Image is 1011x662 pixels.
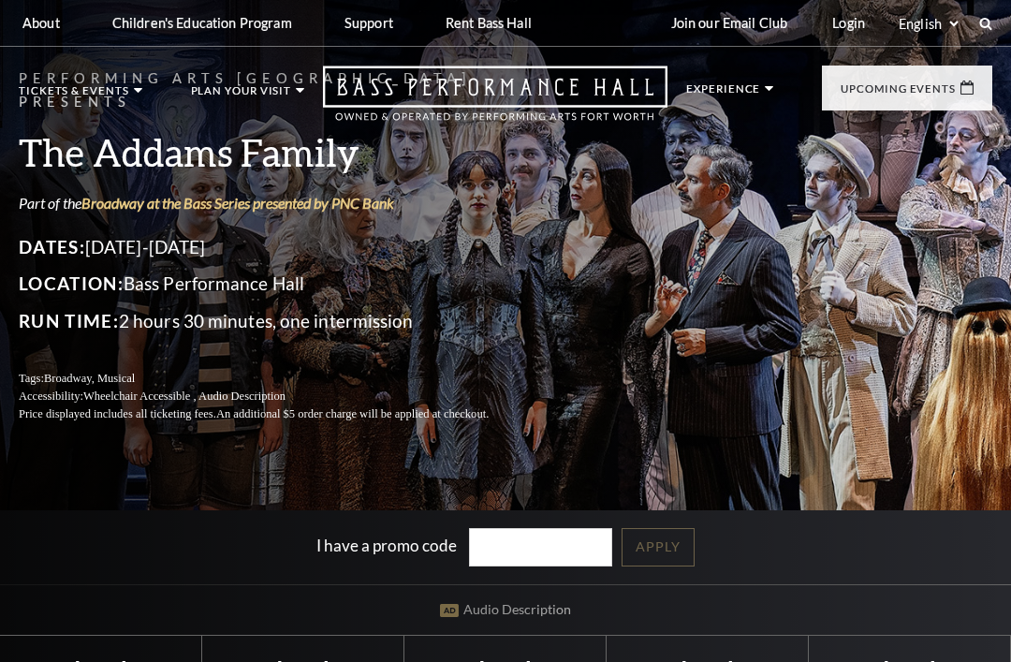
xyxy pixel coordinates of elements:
[19,236,85,257] span: Dates:
[344,15,393,31] p: Support
[81,194,394,212] a: Broadway at the Bass Series presented by PNC Bank
[19,272,124,294] span: Location:
[19,85,129,106] p: Tickets & Events
[19,370,534,388] p: Tags:
[112,15,292,31] p: Children's Education Program
[19,306,534,336] p: 2 hours 30 minutes, one intermission
[83,390,286,403] span: Wheelchair Accessible , Audio Description
[895,15,961,33] select: Select:
[19,388,534,405] p: Accessibility:
[841,83,956,104] p: Upcoming Events
[19,128,534,176] h3: The Addams Family
[446,15,532,31] p: Rent Bass Hall
[316,536,457,555] label: I have a promo code
[191,85,292,106] p: Plan Your Visit
[19,232,534,262] p: [DATE]-[DATE]
[686,83,760,104] p: Experience
[19,405,534,423] p: Price displayed includes all ticketing fees.
[216,407,489,420] span: An additional $5 order charge will be applied at checkout.
[19,193,534,213] p: Part of the
[44,372,135,385] span: Broadway, Musical
[19,269,534,299] p: Bass Performance Hall
[19,310,119,331] span: Run Time:
[22,15,60,31] p: About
